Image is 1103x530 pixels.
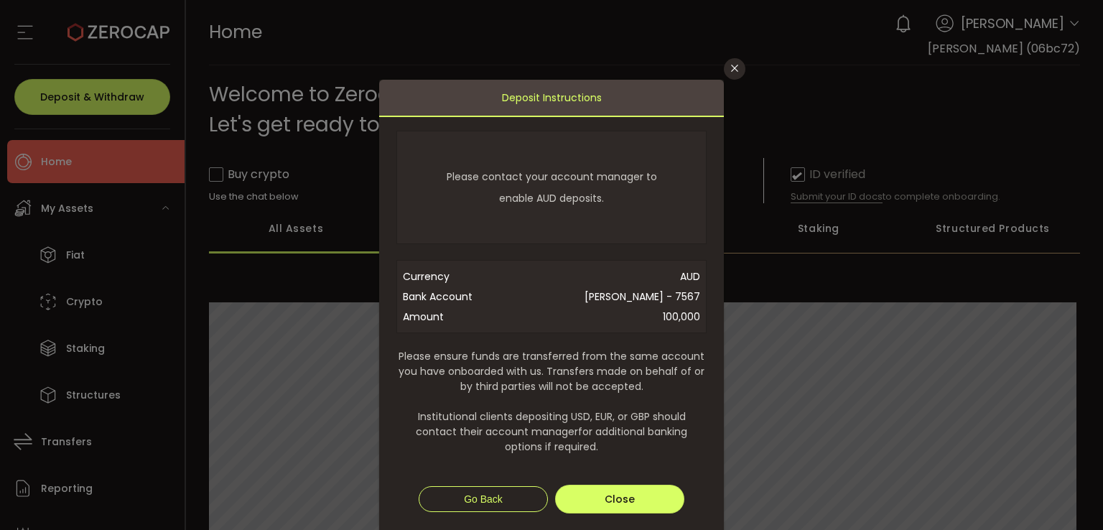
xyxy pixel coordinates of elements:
span: Amount [403,307,482,327]
span: Close [605,492,635,506]
span: 100,000 [482,307,700,327]
button: Close [555,485,684,513]
span: Currency [403,266,482,287]
span: [PERSON_NAME] - 7567 [482,287,700,307]
span: Bank Account [403,287,482,307]
span: Go Back [464,493,503,505]
iframe: Chat Widget [1031,461,1103,530]
button: Close [724,58,745,80]
span: AUD [482,266,700,287]
button: Go Back [419,486,548,512]
span: Please ensure funds are transferred from the same account you have onboarded with us. Transfers m... [396,349,707,455]
span: Please contact your account manager to enable AUD deposits. [432,166,671,209]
